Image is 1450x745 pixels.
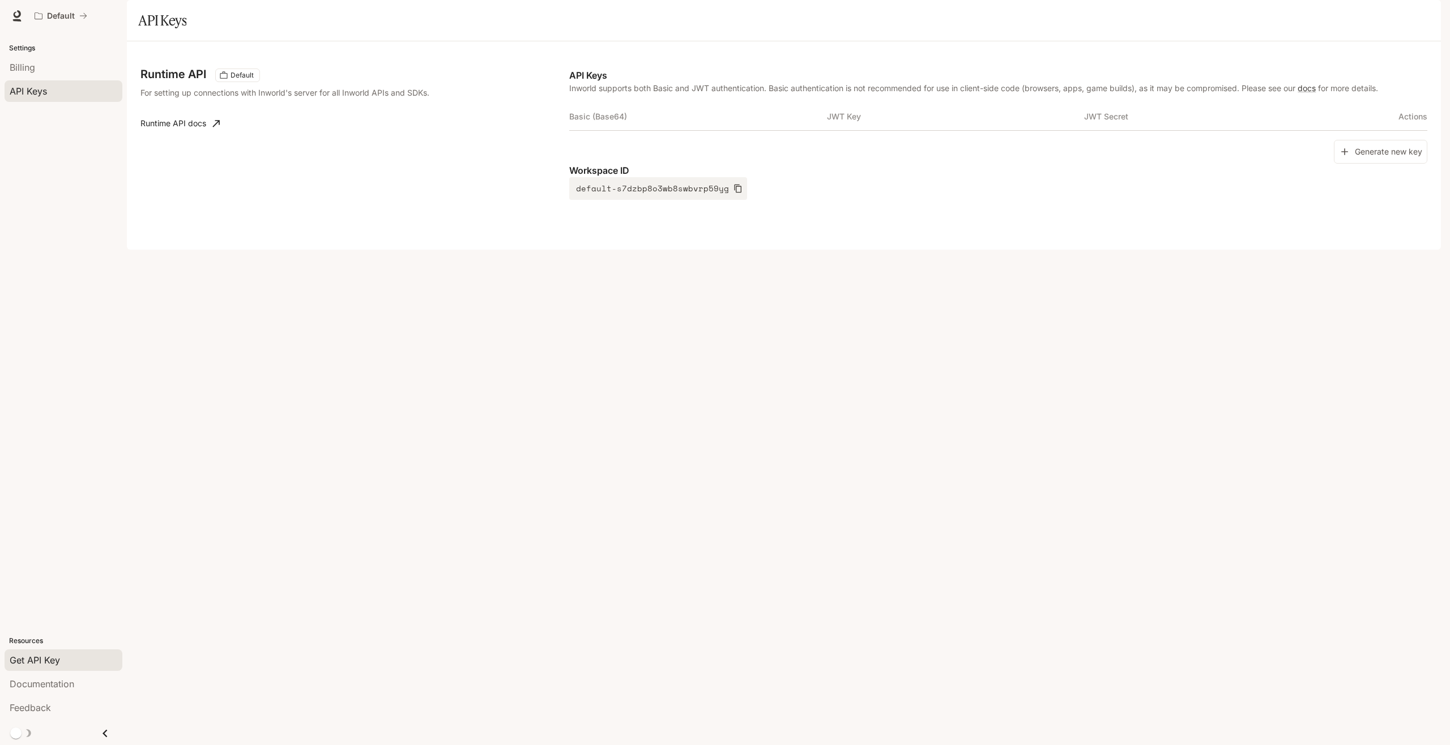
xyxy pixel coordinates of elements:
p: API Keys [569,68,1427,82]
a: Runtime API docs [136,112,224,135]
button: default-s7dzbp8o3wb8swbvrp59yg [569,177,747,200]
p: Default [47,11,75,21]
a: docs [1298,83,1316,93]
th: Basic (Base64) [569,103,826,130]
p: Workspace ID [569,164,1427,177]
button: All workspaces [29,5,92,27]
p: Inworld supports both Basic and JWT authentication. Basic authentication is not recommended for u... [569,82,1427,94]
th: JWT Secret [1084,103,1341,130]
th: JWT Key [827,103,1084,130]
button: Generate new key [1334,140,1427,164]
th: Actions [1342,103,1427,130]
span: Default [226,70,258,80]
div: These keys will apply to your current workspace only [215,68,260,82]
h1: API Keys [138,9,186,32]
h3: Runtime API [140,68,206,80]
p: For setting up connections with Inworld's server for all Inworld APIs and SDKs. [140,87,455,99]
